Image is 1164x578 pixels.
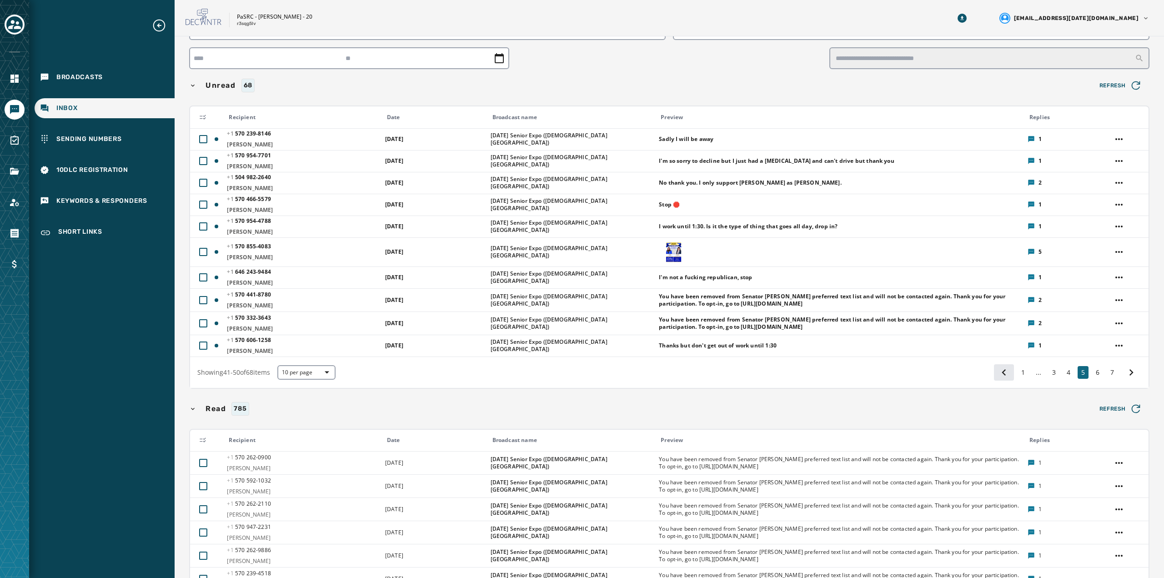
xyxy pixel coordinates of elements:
[227,453,235,461] span: +1
[227,569,271,577] span: 570 239 - 4518
[227,523,271,531] span: 570 947 - 2231
[227,242,235,250] span: +1
[387,114,485,121] div: Date
[204,403,228,414] span: Read
[227,217,235,225] span: +1
[385,319,403,327] span: [DATE]
[227,242,271,250] span: 570 855 - 4083
[56,135,122,144] span: Sending Numbers
[492,437,653,444] div: Broadcast name
[282,369,331,376] span: 10 per page
[1014,15,1139,22] span: [EMAIL_ADDRESS][DATE][DOMAIN_NAME]
[227,141,379,148] span: [PERSON_NAME]
[227,291,271,298] span: 570 441 - 8780
[491,548,653,563] span: [DATE] Senior Expo ([DEMOGRAPHIC_DATA][GEOGRAPHIC_DATA])
[1032,368,1045,377] span: ...
[56,73,103,82] span: Broadcasts
[659,201,1022,208] span: Stop 🛑
[1107,366,1118,379] button: 7
[237,13,312,20] p: PaSRC - [PERSON_NAME] - 20
[227,254,379,261] span: [PERSON_NAME]
[659,293,1022,307] span: You have been removed from Senator [PERSON_NAME] preferred text list and will not be contacted ag...
[227,569,235,577] span: +1
[227,302,379,309] span: [PERSON_NAME]
[231,402,249,416] div: 785
[5,223,25,243] a: Navigate to Orders
[35,160,175,180] a: Navigate to 10DLC Registration
[491,176,653,190] span: [DATE] Senior Expo ([DEMOGRAPHIC_DATA][GEOGRAPHIC_DATA])
[227,228,379,236] span: [PERSON_NAME]
[659,342,1022,349] span: Thanks but don't get out of work until 1:30
[227,314,271,322] span: 570 332 - 3643
[5,161,25,181] a: Navigate to Files
[491,219,653,234] span: [DATE] Senior Expo ([DEMOGRAPHIC_DATA][GEOGRAPHIC_DATA])
[227,195,271,203] span: 570 466 - 5579
[56,196,147,206] span: Keywords & Responders
[227,336,235,344] span: +1
[385,179,403,186] span: [DATE]
[491,525,653,540] span: [DATE] Senior Expo ([DEMOGRAPHIC_DATA][GEOGRAPHIC_DATA])
[1039,529,1042,536] span: 1
[1039,506,1042,513] span: 1
[227,279,379,286] span: [PERSON_NAME]
[385,157,403,165] span: [DATE]
[227,163,379,170] span: [PERSON_NAME]
[659,548,1022,563] span: You have been removed from Senator [PERSON_NAME] preferred text list and will not be contacted ag...
[227,291,235,298] span: +1
[1039,223,1042,230] span: 1
[491,293,653,307] span: [DATE] Senior Expo ([DEMOGRAPHIC_DATA][GEOGRAPHIC_DATA])
[659,274,1022,281] span: I'm not a fucking republican, stop
[189,402,1092,416] button: Read785
[227,185,379,192] span: [PERSON_NAME]
[227,534,379,542] span: [PERSON_NAME]
[1063,366,1074,379] button: 4
[1039,297,1042,304] span: 2
[661,437,1022,444] div: Preview
[35,129,175,149] a: Navigate to Sending Numbers
[227,511,379,518] span: [PERSON_NAME]
[491,132,653,146] span: [DATE] Senior Expo ([DEMOGRAPHIC_DATA][GEOGRAPHIC_DATA])
[227,453,271,461] span: 570 262 - 0900
[1092,400,1149,418] button: Refresh
[385,273,403,281] span: [DATE]
[227,477,271,484] span: 570 592 - 1032
[5,15,25,35] button: Toggle account select drawer
[227,558,379,565] span: [PERSON_NAME]
[996,9,1153,27] button: User settings
[385,552,403,559] span: [DATE]
[954,10,970,26] button: Download Menu
[491,270,653,285] span: [DATE] Senior Expo ([DEMOGRAPHIC_DATA][GEOGRAPHIC_DATA])
[227,173,235,181] span: +1
[491,456,653,470] span: [DATE] Senior Expo ([DEMOGRAPHIC_DATA][GEOGRAPHIC_DATA])
[1029,114,1106,121] div: Replies
[227,325,379,332] span: [PERSON_NAME]
[227,336,271,344] span: 570 606 - 1258
[491,154,653,168] span: [DATE] Senior Expo ([DEMOGRAPHIC_DATA][GEOGRAPHIC_DATA])
[491,479,653,493] span: [DATE] Senior Expo ([DEMOGRAPHIC_DATA][GEOGRAPHIC_DATA])
[492,114,653,121] div: Broadcast name
[385,222,403,230] span: [DATE]
[229,114,379,121] div: Recipient
[227,546,271,554] span: 570 262 - 9886
[661,114,1022,121] div: Preview
[227,268,235,276] span: +1
[58,227,102,238] span: Short Links
[385,135,403,143] span: [DATE]
[385,505,403,513] span: [DATE]
[659,456,1022,470] span: You have been removed from Senator [PERSON_NAME] preferred text list and will not be contacted ag...
[1039,342,1042,349] span: 1
[56,166,128,175] span: 10DLC Registration
[1092,76,1149,95] button: Refresh
[1049,366,1059,379] button: 3
[227,268,271,276] span: 646 243 - 9484
[1039,157,1042,165] span: 1
[659,157,1022,165] span: I'm so sorry to decline but I just had a [MEDICAL_DATA] and can't drive but thank you
[189,79,1089,92] button: Unread68
[5,131,25,151] a: Navigate to Surveys
[227,195,235,203] span: +1
[237,20,256,27] p: r3sqg5lv
[35,222,175,244] a: Navigate to Short Links
[385,342,403,349] span: [DATE]
[227,546,235,554] span: +1
[1078,366,1089,379] button: 5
